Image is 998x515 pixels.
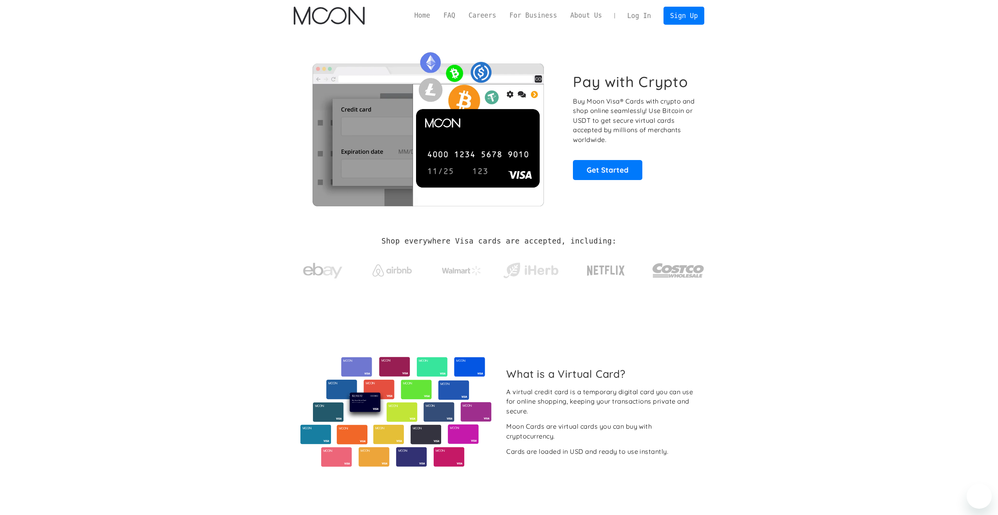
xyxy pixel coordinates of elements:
[303,258,342,283] img: ebay
[502,253,560,285] a: iHerb
[294,7,365,25] img: Moon Logo
[442,266,481,275] img: Walmart
[294,251,352,287] a: ebay
[506,368,698,380] h2: What is a Virtual Card?
[967,484,992,509] iframe: Mesajlaşma penceresini başlatma düğmesi
[506,422,698,441] div: Moon Cards are virtual cards you can buy with cryptocurrency.
[573,96,696,145] p: Buy Moon Visa® Cards with crypto and shop online seamlessly! Use Bitcoin or USDT to get secure vi...
[506,387,698,416] div: A virtual credit card is a temporary digital card you can use for online shopping, keeping your t...
[503,11,564,20] a: For Business
[564,11,609,20] a: About Us
[652,256,705,285] img: Costco
[621,7,658,24] a: Log In
[502,260,560,281] img: iHerb
[437,11,462,20] a: FAQ
[586,261,625,280] img: Netflix
[462,11,503,20] a: Careers
[363,257,421,280] a: Airbnb
[382,237,616,246] h2: Shop everywhere Visa cards are accepted, including:
[294,7,365,25] a: home
[652,248,705,289] a: Costco
[573,160,642,180] a: Get Started
[373,264,412,277] img: Airbnb
[408,11,437,20] a: Home
[294,47,562,206] img: Moon Cards let you spend your crypto anywhere Visa is accepted.
[299,357,493,467] img: Virtual cards from Moon
[506,447,668,457] div: Cards are loaded in USD and ready to use instantly.
[432,258,491,279] a: Walmart
[571,253,641,284] a: Netflix
[664,7,704,24] a: Sign Up
[573,73,688,91] h1: Pay with Crypto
